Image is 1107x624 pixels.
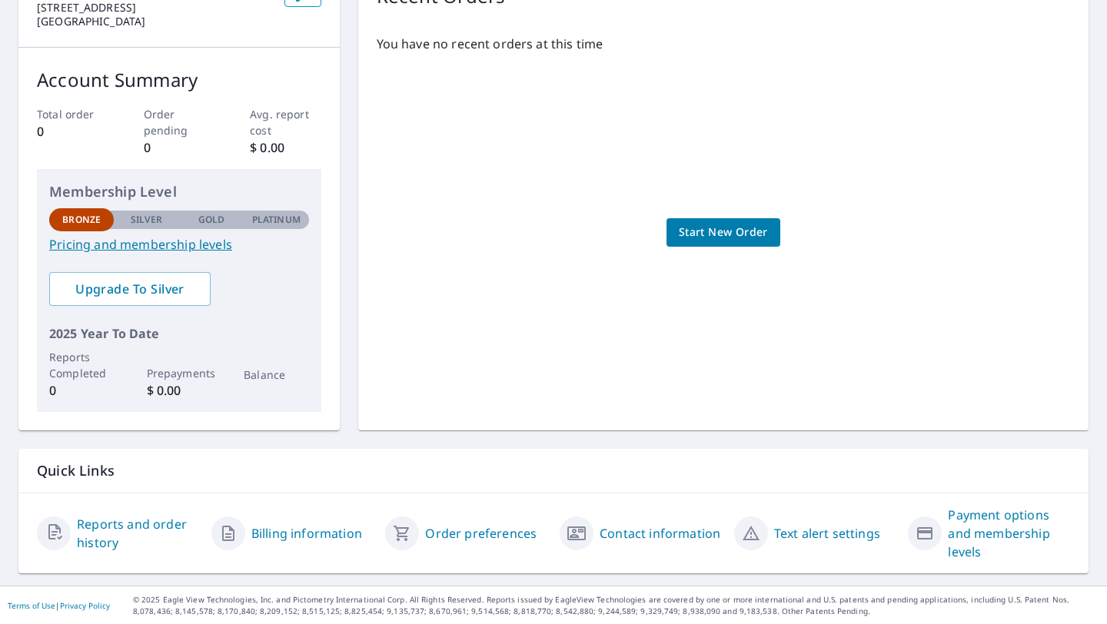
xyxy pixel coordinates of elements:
p: $ 0.00 [250,138,321,157]
p: Silver [131,213,163,227]
p: Prepayments [147,365,211,381]
p: Reports Completed [49,349,114,381]
a: Contact information [600,524,720,543]
p: $ 0.00 [147,381,211,400]
p: 0 [37,122,108,141]
a: Terms of Use [8,600,55,611]
span: Upgrade To Silver [61,280,198,297]
p: Balance [244,367,308,383]
a: Start New Order [667,218,780,247]
p: | [8,601,110,610]
a: Pricing and membership levels [49,235,309,254]
p: Membership Level [49,181,309,202]
p: Gold [198,213,224,227]
a: Payment options and membership levels [948,506,1070,561]
p: Account Summary [37,66,321,94]
p: Platinum [252,213,301,227]
a: Upgrade To Silver [49,272,211,306]
p: Quick Links [37,461,1070,480]
a: Reports and order history [77,515,199,552]
p: © 2025 Eagle View Technologies, Inc. and Pictometry International Corp. All Rights Reserved. Repo... [133,594,1099,617]
p: Order pending [144,106,214,138]
span: Start New Order [679,223,768,242]
p: Total order [37,106,108,122]
a: Billing information [251,524,362,543]
p: Bronze [62,213,101,227]
p: You have no recent orders at this time [377,35,1070,53]
p: 2025 Year To Date [49,324,309,343]
p: 0 [144,138,214,157]
p: Avg. report cost [250,106,321,138]
a: Order preferences [425,524,537,543]
p: 0 [49,381,114,400]
a: Privacy Policy [60,600,110,611]
a: Text alert settings [774,524,880,543]
p: [STREET_ADDRESS] [37,1,272,15]
p: [GEOGRAPHIC_DATA] [37,15,272,28]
